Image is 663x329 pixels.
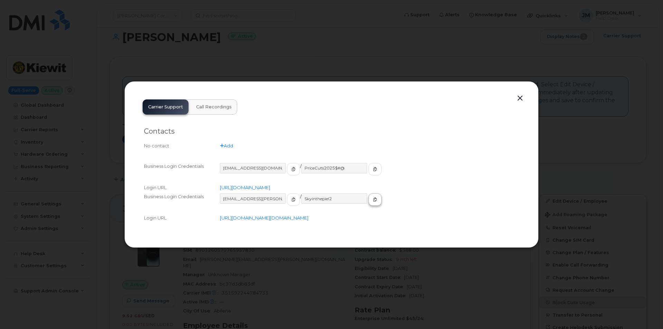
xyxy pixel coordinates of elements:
[220,193,519,212] div: /
[144,184,220,191] div: Login URL
[368,163,382,175] button: copy to clipboard
[633,299,658,324] iframe: Messenger Launcher
[144,193,220,212] div: Business Login Credentials
[144,127,519,136] h2: Contacts
[144,215,220,221] div: Login URL
[196,104,232,110] span: Call Recordings
[287,163,300,175] button: copy to clipboard
[144,143,220,149] div: No contact
[220,163,519,182] div: /
[368,193,382,206] button: copy to clipboard
[220,143,233,148] a: Add
[144,163,220,182] div: Business Login Credentials
[287,193,300,206] button: copy to clipboard
[220,185,270,190] a: [URL][DOMAIN_NAME]
[220,215,308,221] a: [URL][DOMAIN_NAME][DOMAIN_NAME]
